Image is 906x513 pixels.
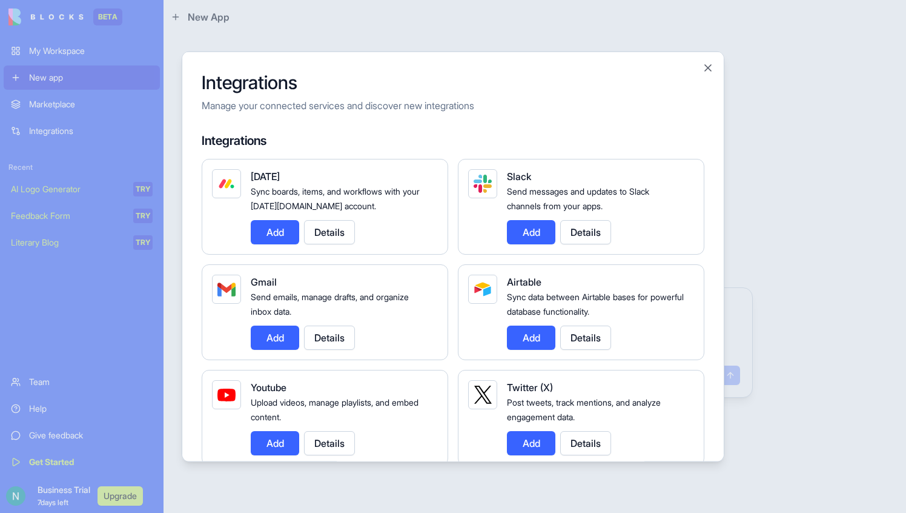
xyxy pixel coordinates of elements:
[251,381,286,394] span: Youtube
[251,170,280,183] span: [DATE]
[507,397,661,422] span: Post tweets, track mentions, and analyze engagement data.
[251,220,299,244] button: Add
[702,62,714,74] button: Close
[560,431,611,455] button: Details
[507,276,541,288] span: Airtable
[507,186,649,211] span: Send messages and updates to Slack channels from your apps.
[251,397,418,422] span: Upload videos, manage playlists, and embed content.
[202,72,704,93] h2: Integrations
[202,98,704,113] p: Manage your connected services and discover new integrations
[251,276,277,288] span: Gmail
[304,220,355,244] button: Details
[560,220,611,244] button: Details
[507,170,531,183] span: Slack
[507,326,555,350] button: Add
[560,326,611,350] button: Details
[251,326,299,350] button: Add
[202,132,704,149] h4: Integrations
[251,431,299,455] button: Add
[507,220,555,244] button: Add
[251,292,409,317] span: Send emails, manage drafts, and organize inbox data.
[304,431,355,455] button: Details
[251,186,420,211] span: Sync boards, items, and workflows with your [DATE][DOMAIN_NAME] account.
[304,326,355,350] button: Details
[507,381,553,394] span: Twitter (X)
[507,431,555,455] button: Add
[507,292,684,317] span: Sync data between Airtable bases for powerful database functionality.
